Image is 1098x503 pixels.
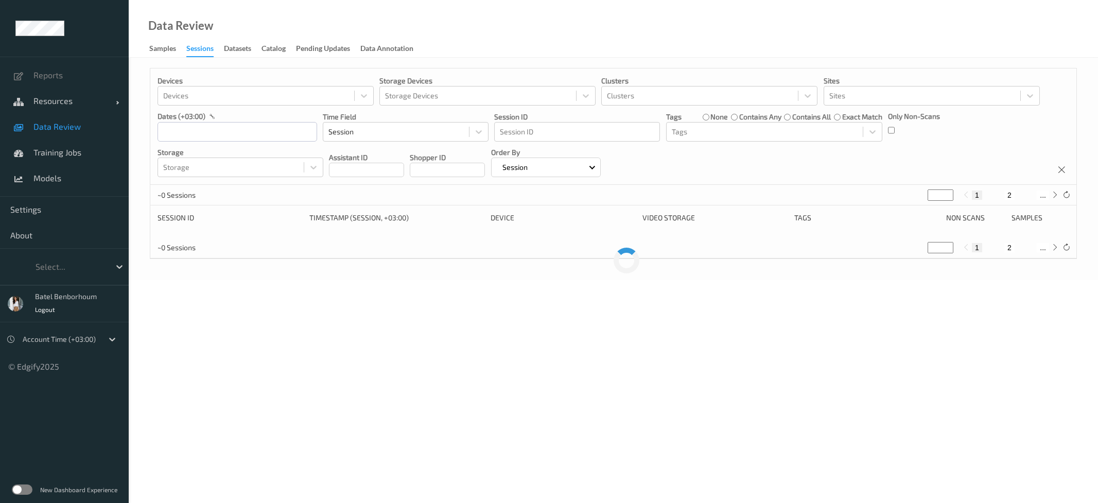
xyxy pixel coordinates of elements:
a: Datasets [224,42,262,56]
p: dates (+03:00) [158,111,205,122]
button: 1 [972,243,982,252]
div: Pending Updates [296,43,350,56]
a: Sessions [186,42,224,57]
p: Storage [158,147,323,158]
div: Sessions [186,43,214,57]
button: 1 [972,190,982,200]
p: Order By [491,147,601,158]
div: Timestamp (Session, +03:00) [309,213,483,223]
div: Datasets [224,43,251,56]
p: Session ID [494,112,660,122]
button: ... [1037,243,1049,252]
p: ~0 Sessions [158,242,235,253]
a: Samples [149,42,186,56]
p: Only Non-Scans [888,111,940,122]
button: ... [1037,190,1049,200]
div: Samples [1012,213,1069,223]
p: Clusters [601,76,817,86]
p: Sites [824,76,1040,86]
p: Storage Devices [379,76,596,86]
div: Tags [794,213,939,223]
div: Session ID [158,213,302,223]
button: 2 [1004,190,1015,200]
label: contains all [792,112,831,122]
label: contains any [739,112,781,122]
div: Video Storage [642,213,787,223]
div: Non Scans [946,213,1004,223]
label: exact match [842,112,882,122]
p: Time Field [323,112,489,122]
p: Assistant ID [329,152,404,163]
div: Data Annotation [360,43,413,56]
div: Samples [149,43,176,56]
div: Device [491,213,635,223]
a: Pending Updates [296,42,360,56]
label: none [710,112,728,122]
div: Catalog [262,43,286,56]
p: Devices [158,76,374,86]
div: Data Review [148,21,213,31]
p: Tags [666,112,682,122]
a: Data Annotation [360,42,424,56]
a: Catalog [262,42,296,56]
p: Shopper ID [410,152,485,163]
p: Session [499,162,531,172]
button: 2 [1004,243,1015,252]
p: ~0 Sessions [158,190,235,200]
